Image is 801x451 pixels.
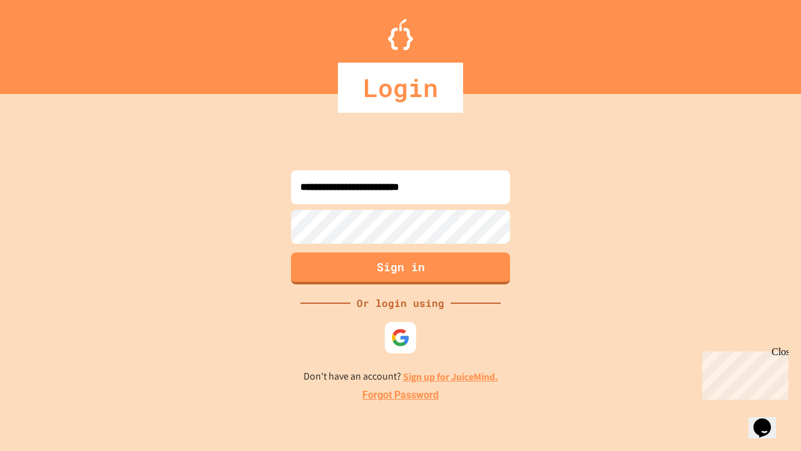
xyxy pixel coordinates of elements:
a: Sign up for JuiceMind. [403,370,498,383]
img: Logo.svg [388,19,413,50]
a: Forgot Password [362,388,439,403]
div: Or login using [350,296,451,311]
img: google-icon.svg [391,328,410,347]
div: Login [338,63,463,113]
iframe: chat widget [697,346,788,400]
iframe: chat widget [748,401,788,438]
button: Sign in [291,252,510,284]
div: Chat with us now!Close [5,5,86,80]
p: Don't have an account? [304,369,498,385]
